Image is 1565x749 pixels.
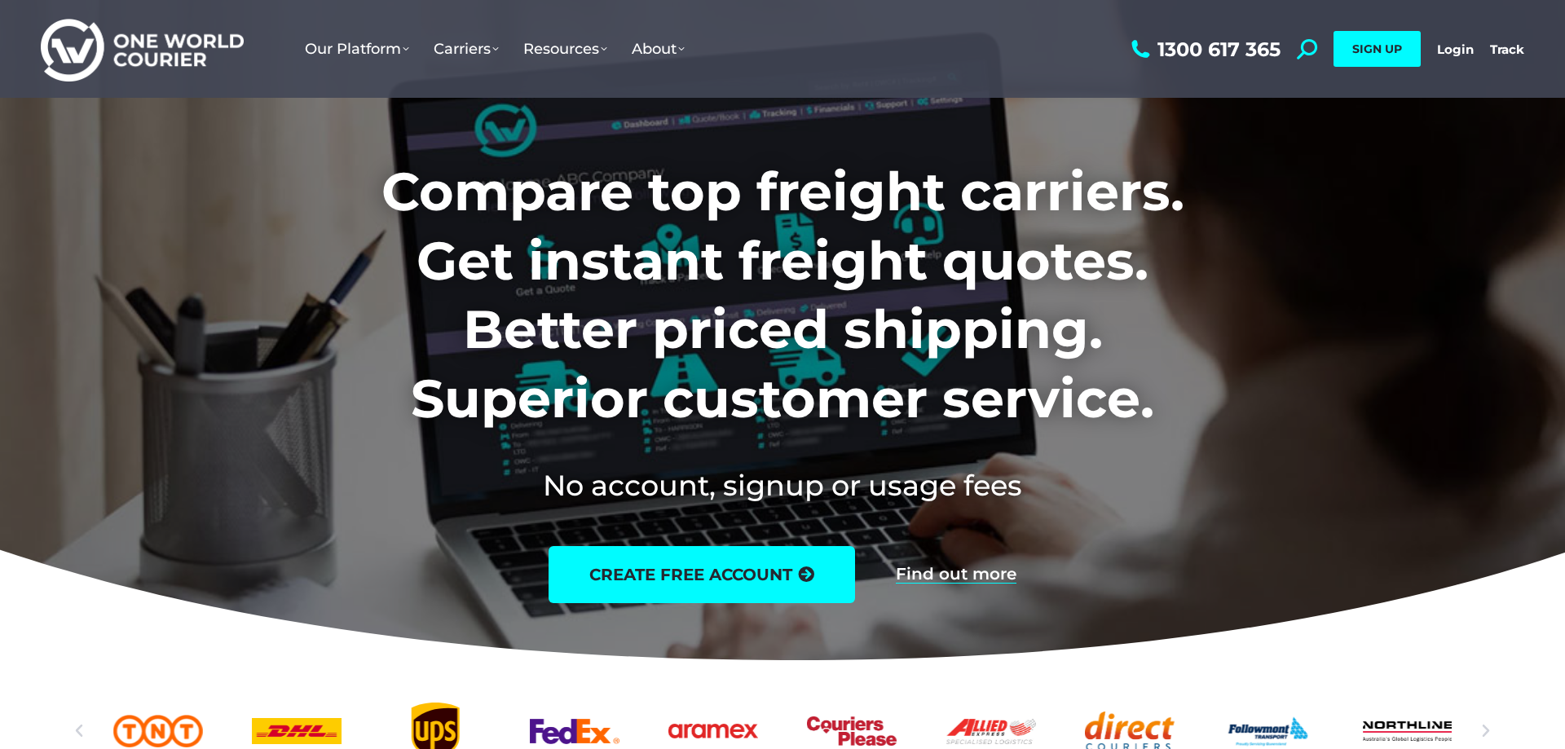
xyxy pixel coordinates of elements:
a: Login [1437,42,1474,57]
span: SIGN UP [1352,42,1402,56]
h1: Compare top freight carriers. Get instant freight quotes. Better priced shipping. Superior custom... [274,157,1292,433]
h2: No account, signup or usage fees [274,465,1292,505]
span: About [632,40,685,58]
a: Carriers [421,24,511,74]
a: Our Platform [293,24,421,74]
a: SIGN UP [1334,31,1421,67]
span: Carriers [434,40,499,58]
a: Find out more [896,566,1016,584]
a: Track [1490,42,1524,57]
span: Resources [523,40,607,58]
a: 1300 617 365 [1127,39,1281,59]
a: Resources [511,24,619,74]
a: create free account [549,546,855,603]
a: About [619,24,697,74]
span: Our Platform [305,40,409,58]
img: One World Courier [41,16,244,82]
